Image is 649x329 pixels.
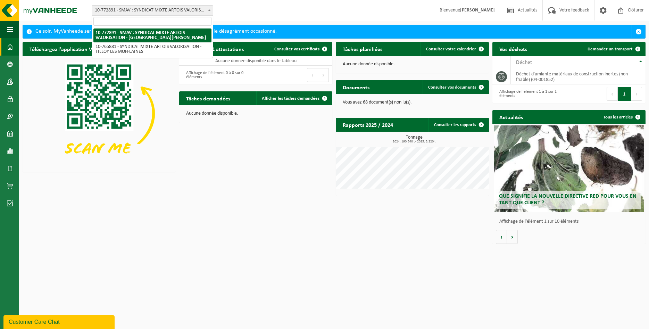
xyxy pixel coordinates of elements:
[428,85,476,90] span: Consulter vos documents
[496,86,566,101] div: Affichage de l'élément 1 à 1 sur 1 éléments
[183,67,252,83] div: Affichage de l'élément 0 à 0 sur 0 éléments
[516,60,532,65] span: Déchet
[179,56,332,66] td: Aucune donnée disponible dans le tableau
[499,219,642,224] p: Affichage de l'élément 1 sur 10 éléments
[262,96,319,101] span: Afficher les tâches demandées
[336,42,389,56] h2: Tâches planifiées
[499,194,636,206] span: Que signifie la nouvelle directive RED pour vous en tant que client ?
[92,6,213,15] span: 10-772891 - SMAV : SYNDICAT MIXTE ARTOIS VALORISATION - ST LAURENT BLANGY
[179,42,251,56] h2: Certificats & attestations
[460,8,495,13] strong: [PERSON_NAME]
[511,69,646,84] td: déchet d'amiante matériaux de construction inertes (non friable) (04-001852)
[428,118,488,132] a: Consulter les rapports
[343,62,482,67] p: Aucune donnée disponible.
[343,100,482,105] p: Vous avez 68 document(s) non lu(s).
[179,91,237,105] h2: Tâches demandées
[256,91,332,105] a: Afficher les tâches demandées
[93,28,211,42] li: 10-772891 - SMAV : SYNDICAT MIXTE ARTOIS VALORISATION - [GEOGRAPHIC_DATA][PERSON_NAME]
[307,68,318,82] button: Previous
[421,42,488,56] a: Consulter votre calendrier
[496,230,507,244] button: Vorige
[269,42,332,56] a: Consulter vos certificats
[426,47,476,51] span: Consulter votre calendrier
[339,135,489,143] h3: Tonnage
[494,125,644,212] a: Que signifie la nouvelle directive RED pour vous en tant que client ?
[588,47,633,51] span: Demander un transport
[35,25,632,38] div: Ce soir, MyVanheede sera indisponible de 18h à 21h. Nous nous excusons pour le désagrément occasi...
[631,87,642,101] button: Next
[336,118,400,131] h2: Rapports 2025 / 2024
[492,110,530,124] h2: Actualités
[92,5,213,16] span: 10-772891 - SMAV : SYNDICAT MIXTE ARTOIS VALORISATION - ST LAURENT BLANGY
[618,87,631,101] button: 1
[3,314,116,329] iframe: chat widget
[318,68,329,82] button: Next
[507,230,518,244] button: Volgende
[598,110,645,124] a: Tous les articles
[274,47,319,51] span: Consulter vos certificats
[492,42,534,56] h2: Vos déchets
[23,42,153,56] h2: Téléchargez l'application Vanheede+ maintenant!
[423,80,488,94] a: Consulter vos documents
[336,80,376,94] h2: Documents
[93,42,211,56] li: 10-765881 - SYNDICAT MIXTE ARTOIS VALORISATION - TILLOY LES MOFFLAINES
[23,56,176,171] img: Download de VHEPlus App
[339,140,489,143] span: 2024: 190,540 t - 2025: 3,220 t
[186,111,325,116] p: Aucune donnée disponible.
[582,42,645,56] a: Demander un transport
[607,87,618,101] button: Previous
